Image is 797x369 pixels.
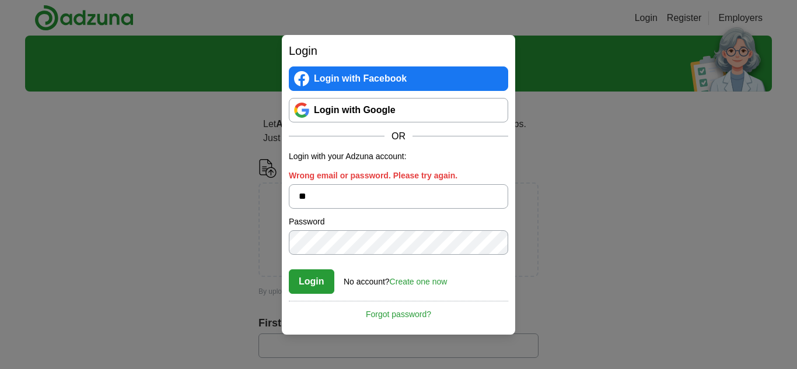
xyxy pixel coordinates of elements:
[289,170,508,182] label: Wrong email or password. Please try again.
[390,277,448,286] a: Create one now
[289,301,508,321] a: Forgot password?
[289,150,508,163] p: Login with your Adzuna account:
[289,216,508,228] label: Password
[344,269,447,288] div: No account?
[289,66,508,91] a: Login with Facebook
[289,42,508,59] h2: Login
[289,269,334,294] button: Login
[384,129,413,143] span: OR
[289,98,508,122] a: Login with Google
